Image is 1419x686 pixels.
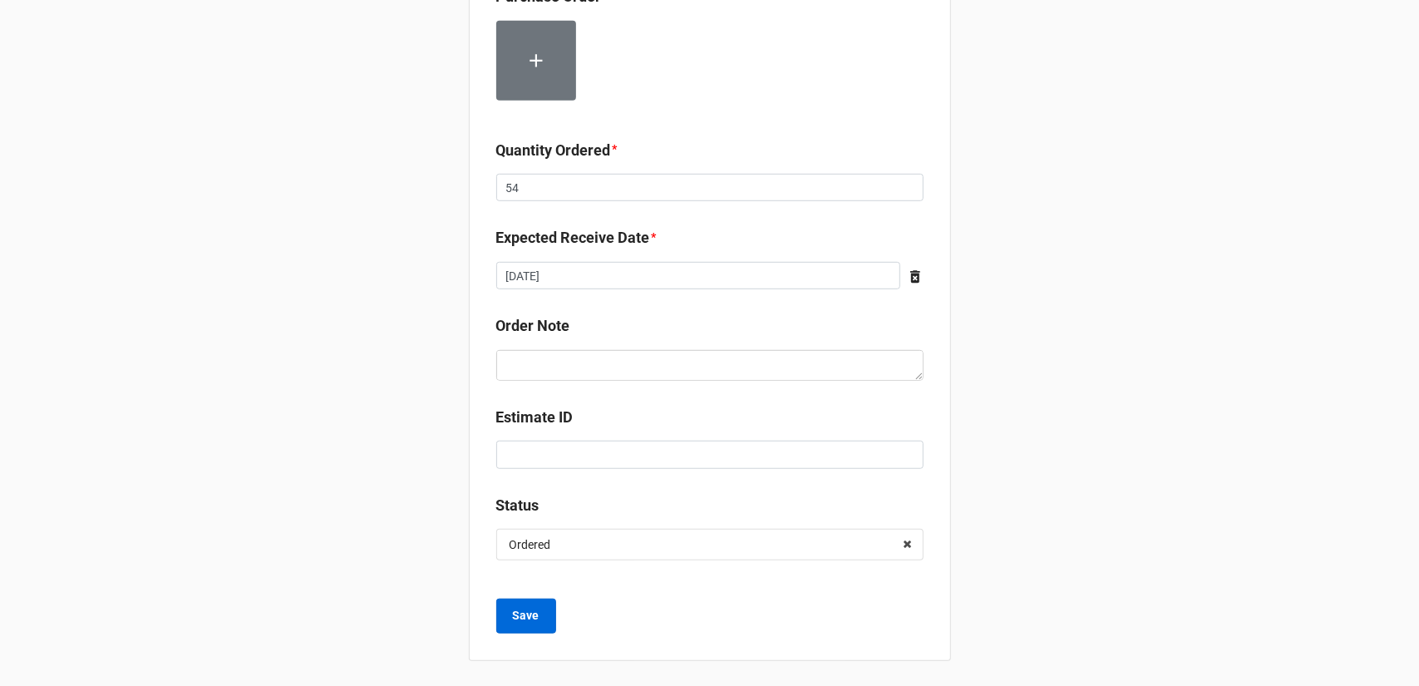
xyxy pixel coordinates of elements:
[496,226,650,249] label: Expected Receive Date
[496,406,574,429] label: Estimate ID
[496,139,611,162] label: Quantity Ordered
[510,539,551,550] div: Ordered
[496,599,556,634] button: Save
[496,262,900,290] input: Date
[513,607,540,624] b: Save
[496,314,570,338] label: Order Note
[496,494,540,517] label: Status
